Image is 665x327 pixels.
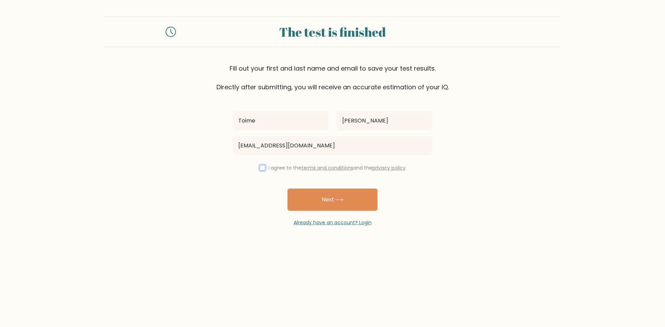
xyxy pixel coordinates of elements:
a: privacy policy [372,164,406,171]
input: First name [233,111,328,130]
input: Email [233,136,432,155]
button: Next [287,189,378,211]
label: I agree to the and the [268,164,406,171]
a: terms and conditions [301,164,353,171]
div: Fill out your first and last name and email to save your test results. Directly after submitting,... [104,64,561,92]
a: Already have an account? Login [294,219,372,226]
div: The test is finished [184,22,481,41]
input: Last name [337,111,432,130]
